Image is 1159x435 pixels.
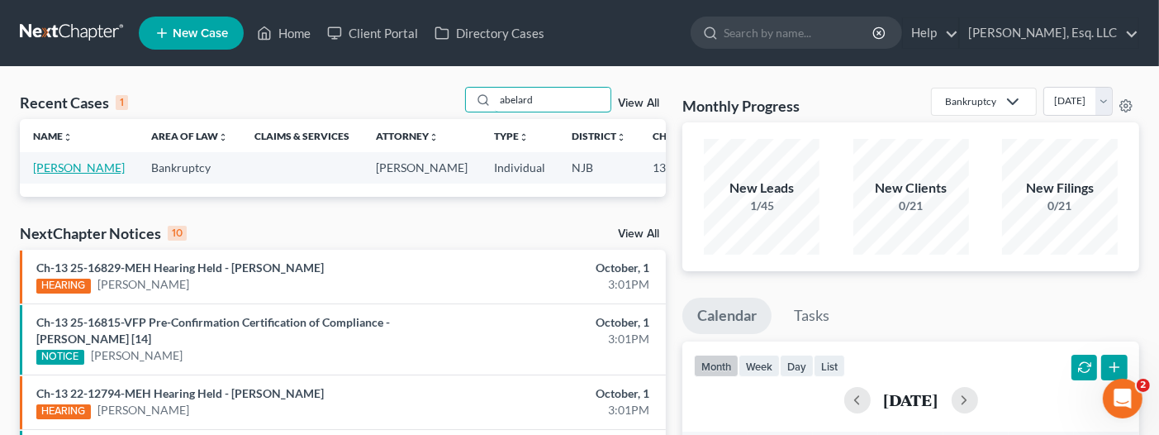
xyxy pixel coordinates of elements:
a: Typeunfold_more [494,130,529,142]
div: 0/21 [1002,198,1118,214]
div: 3:01PM [456,331,649,347]
div: New Leads [704,179,819,198]
td: Bankruptcy [138,152,241,183]
td: [PERSON_NAME] [363,152,481,183]
div: HEARING [36,404,91,419]
a: View All [618,228,659,240]
i: unfold_more [63,132,73,142]
i: unfold_more [616,132,626,142]
h3: Monthly Progress [682,96,800,116]
div: NextChapter Notices [20,223,187,243]
th: Claims & Services [241,119,363,152]
a: [PERSON_NAME] [97,276,189,293]
div: 0/21 [853,198,969,214]
div: Recent Cases [20,93,128,112]
button: list [814,355,845,377]
button: day [780,355,814,377]
a: Attorneyunfold_more [376,130,439,142]
input: Search by name... [495,88,610,112]
a: [PERSON_NAME] [33,160,125,174]
a: Client Portal [319,18,426,48]
div: 3:01PM [456,402,649,418]
a: Ch-13 22-12794-MEH Hearing Held - [PERSON_NAME] [36,386,324,400]
i: unfold_more [218,132,228,142]
iframe: Intercom live chat [1103,379,1142,418]
td: 13 [639,152,722,183]
a: Area of Lawunfold_more [151,130,228,142]
div: NOTICE [36,350,84,365]
a: [PERSON_NAME], Esq. LLC [960,18,1138,48]
input: Search by name... [724,17,875,48]
div: New Clients [853,179,969,198]
a: [PERSON_NAME] [97,402,189,418]
a: Chapterunfold_more [653,130,709,142]
button: month [694,355,739,377]
div: October, 1 [456,314,649,331]
div: 1/45 [704,198,819,214]
span: New Case [173,27,228,40]
td: Individual [481,152,558,183]
a: Nameunfold_more [33,130,73,142]
h2: [DATE] [884,391,938,409]
div: 10 [168,226,187,241]
i: unfold_more [519,132,529,142]
a: Calendar [682,298,772,334]
div: October, 1 [456,260,649,276]
a: Directory Cases [426,18,553,48]
div: HEARING [36,279,91,294]
i: unfold_more [429,132,439,142]
a: [PERSON_NAME] [91,347,183,364]
div: 3:01PM [456,276,649,293]
a: Ch-13 25-16815-VFP Pre-Confirmation Certification of Compliance - [PERSON_NAME] [14] [36,315,390,346]
div: October, 1 [456,385,649,402]
a: Districtunfold_more [572,130,626,142]
div: Bankruptcy [945,94,996,108]
span: 2 [1137,379,1150,392]
div: 1 [116,95,128,110]
a: Home [249,18,319,48]
a: Help [903,18,958,48]
div: New Filings [1002,179,1118,198]
a: Tasks [779,298,844,334]
a: Ch-13 25-16829-MEH Hearing Held - [PERSON_NAME] [36,261,324,275]
td: NJB [558,152,639,183]
a: View All [618,98,659,109]
button: week [739,355,780,377]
